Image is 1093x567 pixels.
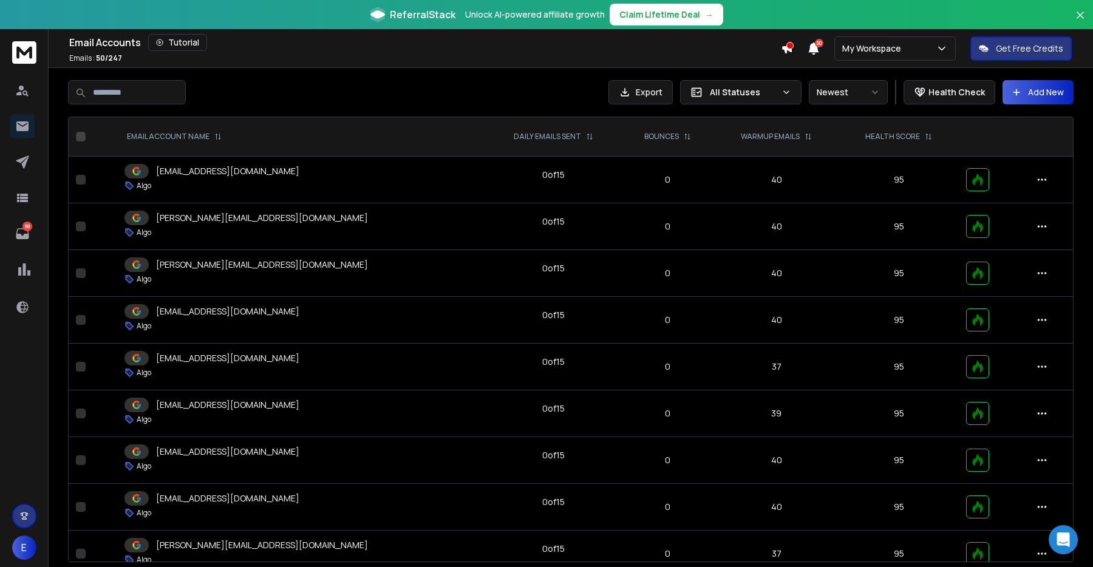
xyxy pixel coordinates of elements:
[465,8,605,21] p: Unlock AI-powered affiliate growth
[839,157,959,203] td: 95
[713,390,839,437] td: 39
[69,53,122,63] p: Emails :
[815,39,823,47] span: 50
[865,132,920,141] p: HEALTH SCORE
[542,216,565,228] div: 0 of 15
[137,508,151,518] p: Algo
[542,169,565,181] div: 0 of 15
[629,407,706,419] p: 0
[96,53,122,63] span: 50 / 247
[839,250,959,297] td: 95
[608,80,673,104] button: Export
[713,344,839,390] td: 37
[22,222,32,231] p: 88
[12,535,36,560] button: E
[839,437,959,484] td: 95
[713,297,839,344] td: 40
[10,222,35,246] a: 88
[629,548,706,560] p: 0
[137,321,151,331] p: Algo
[610,4,723,25] button: Claim Lifetime Deal→
[970,36,1072,61] button: Get Free Credits
[542,262,565,274] div: 0 of 15
[629,220,706,233] p: 0
[713,484,839,531] td: 40
[629,267,706,279] p: 0
[741,132,800,141] p: WARMUP EMAILS
[644,132,679,141] p: BOUNCES
[904,80,995,104] button: Health Check
[156,399,299,411] p: [EMAIL_ADDRESS][DOMAIN_NAME]
[713,203,839,250] td: 40
[156,492,299,504] p: [EMAIL_ADDRESS][DOMAIN_NAME]
[839,297,959,344] td: 95
[137,274,151,284] p: Algo
[629,361,706,373] p: 0
[127,132,222,141] div: EMAIL ACCOUNT NAME
[542,449,565,461] div: 0 of 15
[156,352,299,364] p: [EMAIL_ADDRESS][DOMAIN_NAME]
[839,344,959,390] td: 95
[390,7,455,22] span: ReferralStack
[713,157,839,203] td: 40
[514,132,581,141] p: DAILY EMAILS SENT
[137,415,151,424] p: Algo
[137,461,151,471] p: Algo
[137,181,151,191] p: Algo
[1049,525,1078,554] div: Open Intercom Messenger
[69,34,781,51] div: Email Accounts
[148,34,207,51] button: Tutorial
[542,356,565,368] div: 0 of 15
[542,543,565,555] div: 0 of 15
[137,228,151,237] p: Algo
[137,368,151,378] p: Algo
[839,390,959,437] td: 95
[629,314,706,326] p: 0
[629,501,706,513] p: 0
[713,250,839,297] td: 40
[156,165,299,177] p: [EMAIL_ADDRESS][DOMAIN_NAME]
[705,8,713,21] span: →
[629,174,706,186] p: 0
[156,446,299,458] p: [EMAIL_ADDRESS][DOMAIN_NAME]
[542,496,565,508] div: 0 of 15
[839,484,959,531] td: 95
[710,86,777,98] p: All Statuses
[809,80,888,104] button: Newest
[156,539,368,551] p: [PERSON_NAME][EMAIL_ADDRESS][DOMAIN_NAME]
[996,42,1063,55] p: Get Free Credits
[542,402,565,415] div: 0 of 15
[156,259,368,271] p: [PERSON_NAME][EMAIL_ADDRESS][DOMAIN_NAME]
[1072,7,1088,36] button: Close banner
[928,86,985,98] p: Health Check
[156,212,368,224] p: [PERSON_NAME][EMAIL_ADDRESS][DOMAIN_NAME]
[629,454,706,466] p: 0
[156,305,299,317] p: [EMAIL_ADDRESS][DOMAIN_NAME]
[713,437,839,484] td: 40
[542,309,565,321] div: 0 of 15
[842,42,906,55] p: My Workspace
[839,203,959,250] td: 95
[1003,80,1074,104] button: Add New
[137,555,151,565] p: Algo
